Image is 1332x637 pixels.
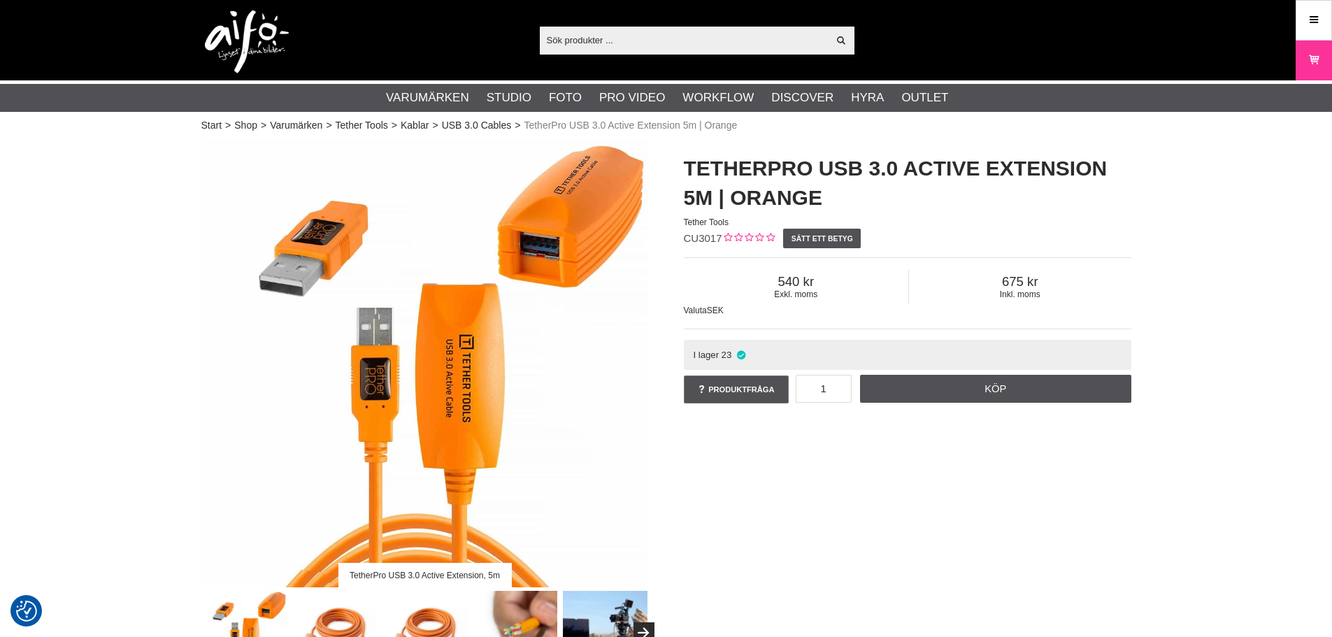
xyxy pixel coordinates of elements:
[515,118,520,133] span: >
[722,350,732,360] span: 23
[201,118,222,133] a: Start
[338,563,511,587] div: TetherPro USB 3.0 Active Extension, 5m
[684,232,722,244] span: CU3017
[909,274,1131,289] span: 675
[386,89,469,107] a: Varumärken
[722,231,775,246] div: Kundbetyg: 0
[401,118,429,133] a: Kablar
[684,306,707,315] span: Valuta
[684,375,789,403] a: Produktfråga
[234,118,257,133] a: Shop
[336,118,388,133] a: Tether Tools
[682,89,754,107] a: Workflow
[326,118,331,133] span: >
[909,289,1131,299] span: Inkl. moms
[693,350,719,360] span: I lager
[735,350,747,360] i: I lager
[684,289,909,299] span: Exkl. moms
[707,306,724,315] span: SEK
[205,10,289,73] img: logo.png
[261,118,266,133] span: >
[270,118,322,133] a: Varumärken
[549,89,582,107] a: Foto
[524,118,737,133] span: TetherPro USB 3.0 Active Extension 5m | Orange
[392,118,397,133] span: >
[442,118,512,133] a: USB 3.0 Cables
[901,89,948,107] a: Outlet
[851,89,884,107] a: Hyra
[16,599,37,624] button: Samtyckesinställningar
[225,118,231,133] span: >
[599,89,665,107] a: Pro Video
[540,29,829,50] input: Sök produkter ...
[783,229,861,248] a: Sätt ett betyg
[432,118,438,133] span: >
[684,274,909,289] span: 540
[771,89,833,107] a: Discover
[684,154,1131,213] h1: TetherPro USB 3.0 Active Extension 5m | Orange
[487,89,531,107] a: Studio
[860,375,1131,403] a: Köp
[201,140,649,587] img: TetherPro USB 3.0 Active Extension, 5m
[684,217,729,227] span: Tether Tools
[16,601,37,622] img: Revisit consent button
